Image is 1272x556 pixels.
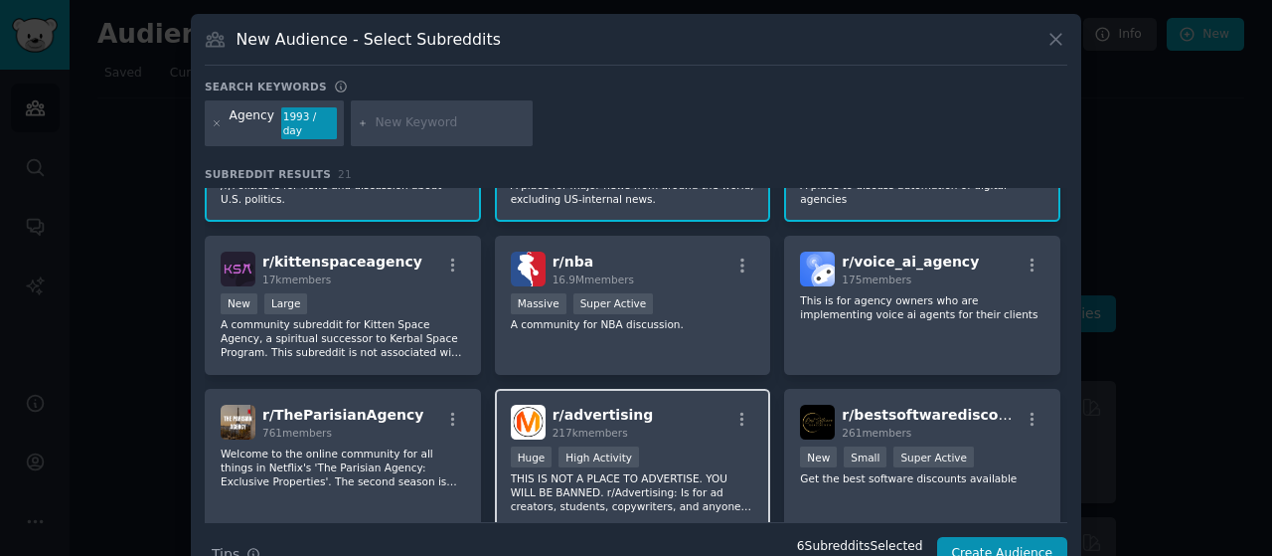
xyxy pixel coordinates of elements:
[264,293,308,314] div: Large
[511,447,553,467] div: Huge
[221,178,465,206] p: /r/Politics is for news and discussion about U.S. politics.
[800,405,835,440] img: bestsoftwarediscounts
[375,114,526,132] input: New Keyword
[800,471,1044,485] p: Get the best software discounts available
[511,293,566,314] div: Massive
[221,317,465,359] p: A community subreddit for Kitten Space Agency, a spiritual successor to Kerbal Space Program. Thi...
[230,107,274,139] div: Agency
[262,254,422,270] span: r/ kittenspaceagency
[842,254,979,270] span: r/ voice_ai_agency
[511,178,755,206] p: A place for major news from around the world, excluding US-internal news.
[844,447,886,467] div: Small
[800,178,1044,206] p: A place to discuss automation of digital agencies
[797,538,923,556] div: 6 Subreddit s Selected
[205,167,331,181] span: Subreddit Results
[262,427,332,439] span: 761 members
[338,168,352,180] span: 21
[842,427,911,439] span: 261 members
[262,274,331,285] span: 17k members
[800,293,1044,321] p: This is for agency owners who are implementing voice ai agents for their clients
[511,252,546,286] img: nba
[262,407,423,423] span: r/ TheParisianAgency
[511,471,755,513] p: THIS IS NOT A PLACE TO ADVERTISE. YOU WILL BE BANNED. r/Advertising: Is for ad creators, students...
[893,447,974,467] div: Super Active
[800,252,835,286] img: voice_ai_agency
[281,107,337,139] div: 1993 / day
[221,447,465,488] p: Welcome to the online community for all things in Netflix's 'The Parisian Agency: Exclusive Prope...
[842,274,911,285] span: 175 members
[221,405,255,440] img: TheParisianAgency
[553,427,628,439] span: 217k members
[221,293,257,314] div: New
[573,293,654,314] div: Super Active
[511,405,546,440] img: advertising
[558,447,639,467] div: High Activity
[511,317,755,331] p: A community for NBA discussion.
[221,252,255,286] img: kittenspaceagency
[553,254,593,270] span: r/ nba
[553,274,634,285] span: 16.9M members
[842,407,1033,423] span: r/ bestsoftwarediscounts
[553,407,654,423] span: r/ advertising
[205,80,327,93] h3: Search keywords
[237,29,501,50] h3: New Audience - Select Subreddits
[800,447,837,467] div: New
